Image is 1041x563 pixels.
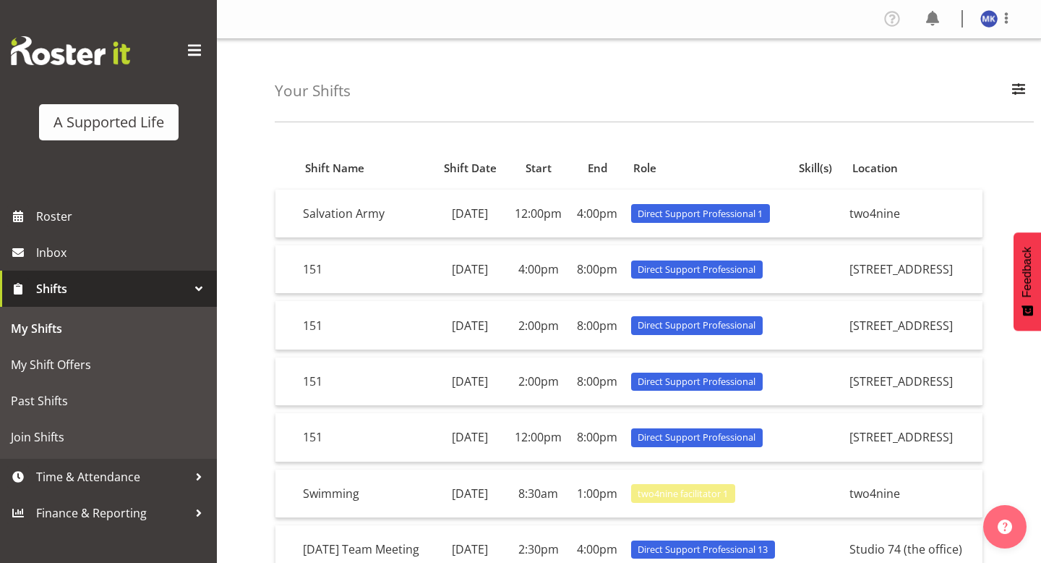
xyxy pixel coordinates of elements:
[36,206,210,227] span: Roster
[638,487,728,501] span: two4nine facilitator 1
[844,413,982,462] td: [STREET_ADDRESS]
[4,383,213,419] a: Past Shifts
[4,347,213,383] a: My Shift Offers
[588,160,607,177] span: End
[36,242,210,263] span: Inbox
[633,160,656,177] span: Role
[570,413,625,462] td: 8:00pm
[36,466,188,488] span: Time & Attendance
[297,245,434,294] td: 151
[4,310,213,347] a: My Shifts
[297,190,434,238] td: Salvation Army
[275,82,351,99] h4: Your Shifts
[507,245,570,294] td: 4:00pm
[11,36,130,65] img: Rosterit website logo
[526,160,552,177] span: Start
[4,419,213,455] a: Join Shifts
[297,413,434,462] td: 151
[507,357,570,406] td: 2:00pm
[11,354,206,376] span: My Shift Offers
[1003,75,1034,107] button: Filter Employees
[433,245,507,294] td: [DATE]
[433,413,507,462] td: [DATE]
[570,357,625,406] td: 8:00pm
[11,390,206,412] span: Past Shifts
[844,245,982,294] td: [STREET_ADDRESS]
[570,301,625,350] td: 8:00pm
[433,470,507,518] td: [DATE]
[305,160,364,177] span: Shift Name
[444,160,497,177] span: Shift Date
[1021,247,1034,297] span: Feedback
[433,301,507,350] td: [DATE]
[998,520,1012,534] img: help-xxl-2.png
[11,318,206,339] span: My Shifts
[638,375,755,389] span: Direct Support Professional
[570,470,625,518] td: 1:00pm
[638,207,763,221] span: Direct Support Professional 1
[297,357,434,406] td: 151
[570,190,625,238] td: 4:00pm
[638,318,755,332] span: Direct Support Professional
[980,10,998,27] img: monique-koolaard9610.jpg
[507,190,570,238] td: 12:00pm
[570,245,625,294] td: 8:00pm
[844,190,982,238] td: two4nine
[53,111,164,133] div: A Supported Life
[638,543,768,556] span: Direct Support Professional 13
[1014,232,1041,331] button: Feedback - Show survey
[297,301,434,350] td: 151
[507,301,570,350] td: 2:00pm
[507,470,570,518] td: 8:30am
[297,470,434,518] td: Swimming
[507,413,570,462] td: 12:00pm
[11,426,206,448] span: Join Shifts
[844,470,982,518] td: two4nine
[433,190,507,238] td: [DATE]
[433,357,507,406] td: [DATE]
[799,160,832,177] span: Skill(s)
[852,160,898,177] span: Location
[36,502,188,524] span: Finance & Reporting
[638,431,755,444] span: Direct Support Professional
[36,278,188,300] span: Shifts
[638,263,755,276] span: Direct Support Professional
[844,357,982,406] td: [STREET_ADDRESS]
[844,301,982,350] td: [STREET_ADDRESS]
